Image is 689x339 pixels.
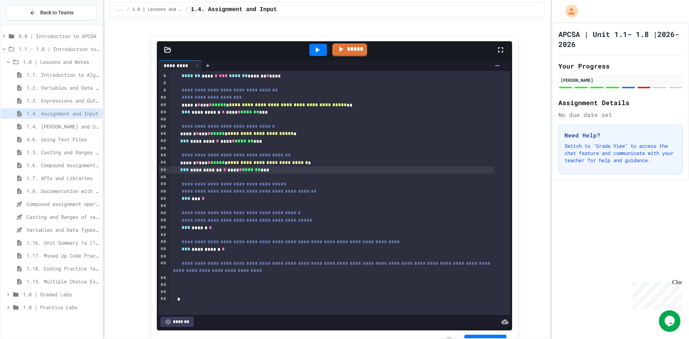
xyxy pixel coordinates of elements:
[27,123,99,130] span: 1.4. [PERSON_NAME] and User Input
[27,226,99,234] span: Variables and Data Types - Quiz
[27,161,99,169] span: 1.6. Compound Assignment Operators
[27,71,99,79] span: 1.1. Introduction to Algorithms, Programming, and Compilers
[27,97,99,104] span: 1.3. Expressions and Output [New]
[27,136,99,143] span: 4.6. Using Text Files
[564,142,676,164] p: Switch to "Grade View" to access the chat feature and communicate with your teacher for help and ...
[558,3,580,19] div: My Account
[27,174,99,182] span: 1.7. APIs and Libraries
[629,279,682,310] iframe: chat widget
[23,58,99,66] span: 1.0 | Lessons and Notes
[558,98,683,108] h2: Assignment Details
[564,131,676,140] h3: Need Help?
[40,9,74,17] span: Back to Teams
[186,7,188,13] span: /
[558,61,683,71] h2: Your Progress
[27,187,99,195] span: 1.8. Documentation with Comments and Preconditions
[659,310,682,332] iframe: chat widget
[116,7,124,13] span: ...
[561,77,680,83] div: [PERSON_NAME]
[27,265,99,272] span: 1.18. Coding Practice 1a (1.1-1.6)
[27,252,99,259] span: 1.17. Mixed Up Code Practice 1.1-1.6
[3,3,50,46] div: Chat with us now!Close
[558,110,683,119] div: No due date set
[23,303,99,311] span: 1.0 | Practice Labs
[19,45,99,53] span: 1.1 - 1.8 | Introduction to Java
[127,7,129,13] span: /
[27,84,99,91] span: 1.2. Variables and Data Types
[23,291,99,298] span: 1.0 | Graded Labs
[27,278,99,285] span: 1.19. Multiple Choice Exercises for Unit 1a (1.1-1.6)
[132,7,183,13] span: 1.0 | Lessons and Notes
[6,5,97,20] button: Back to Teams
[27,239,99,246] span: 1.16. Unit Summary 1a (1.1-1.6)
[27,149,99,156] span: 1.5. Casting and Ranges of Values
[19,32,99,40] span: 0.0 | Introduction to APCSA
[27,213,99,221] span: Casting and Ranges of variables - Quiz
[27,110,99,117] span: 1.4. Assignment and Input
[558,29,683,49] h1: APCSA | Unit 1.1- 1.8 |2026-2026
[27,200,99,208] span: Compound assignment operators - Quiz
[191,5,277,14] span: 1.4. Assignment and Input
